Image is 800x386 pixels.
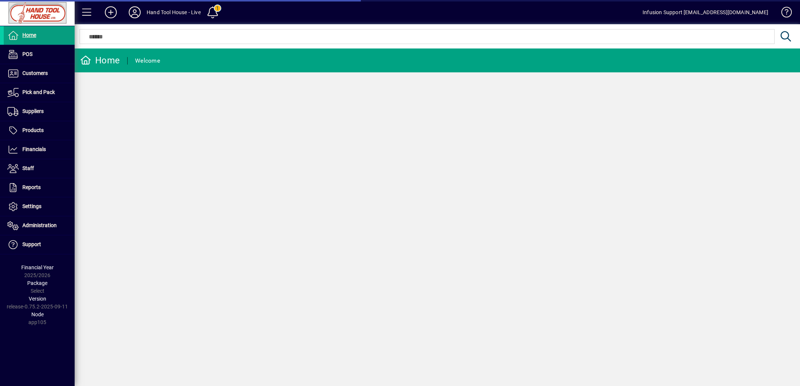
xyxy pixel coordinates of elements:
[31,311,44,317] span: Node
[4,64,75,83] a: Customers
[27,280,47,286] span: Package
[4,45,75,64] a: POS
[22,165,34,171] span: Staff
[22,222,57,228] span: Administration
[22,184,41,190] span: Reports
[80,54,120,66] div: Home
[776,1,791,26] a: Knowledge Base
[22,146,46,152] span: Financials
[22,241,41,247] span: Support
[21,264,54,270] span: Financial Year
[22,32,36,38] span: Home
[22,51,32,57] span: POS
[22,127,44,133] span: Products
[4,83,75,102] a: Pick and Pack
[135,55,160,67] div: Welcome
[22,108,44,114] span: Suppliers
[29,296,46,302] span: Version
[22,89,55,95] span: Pick and Pack
[4,197,75,216] a: Settings
[4,159,75,178] a: Staff
[4,235,75,254] a: Support
[22,70,48,76] span: Customers
[4,121,75,140] a: Products
[4,178,75,197] a: Reports
[643,6,768,18] div: Infusion Support [EMAIL_ADDRESS][DOMAIN_NAME]
[147,6,201,18] div: Hand Tool House - Live
[4,102,75,121] a: Suppliers
[4,216,75,235] a: Administration
[99,6,123,19] button: Add
[4,140,75,159] a: Financials
[22,203,41,209] span: Settings
[123,6,147,19] button: Profile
